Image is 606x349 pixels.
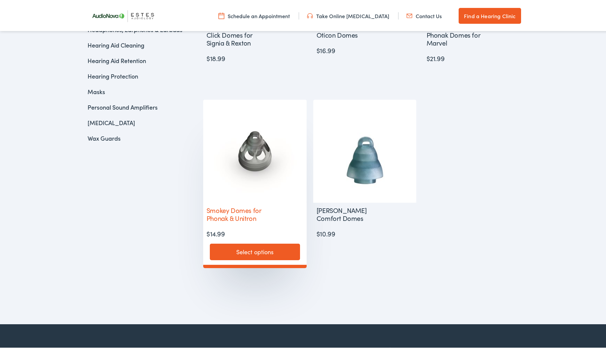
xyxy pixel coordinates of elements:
span: $ [207,52,210,61]
a: Contact Us [406,11,442,18]
bdi: 14.99 [207,227,225,237]
img: utility icon [406,11,412,18]
bdi: 16.99 [317,44,335,53]
h2: [PERSON_NAME] Comfort Domes [313,201,384,224]
a: Masks [88,86,105,94]
a: Hearing Aid Cleaning [88,40,144,48]
a: Personal Sound Amplifiers [88,102,158,110]
a: [PERSON_NAME] Comfort Domes $10.99 [313,98,417,237]
a: [MEDICAL_DATA] [88,117,135,125]
a: Wax Guards [88,133,121,141]
h2: Phonak Domes for Marvel [423,26,494,49]
a: Take Online [MEDICAL_DATA] [307,11,389,18]
img: utility icon [218,11,224,18]
h2: Smokey Domes for Phonak & Unitron [203,201,274,224]
a: Hearing Aid Retention [88,55,146,63]
img: Phonak Unitron open small smokey dome hearing aid accessory [203,98,307,202]
h2: Oticon Domes [313,26,384,41]
span: $ [427,52,430,61]
span: $ [317,44,320,53]
a: Select options for “Smokey Domes for Phonak & Unitron” [210,242,300,259]
a: Hearing Protection [88,71,138,79]
h2: Click Domes for Signia & Rexton [203,26,274,49]
bdi: 21.99 [427,52,445,61]
bdi: 18.99 [207,52,225,61]
a: Smokey Domes for Phonak & Unitron $14.99 [203,98,307,237]
span: $ [317,227,320,237]
img: utility icon [307,11,313,18]
a: Schedule an Appointment [218,11,290,18]
bdi: 10.99 [317,227,335,237]
a: Find a Hearing Clinic [459,7,521,22]
span: $ [207,227,210,237]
